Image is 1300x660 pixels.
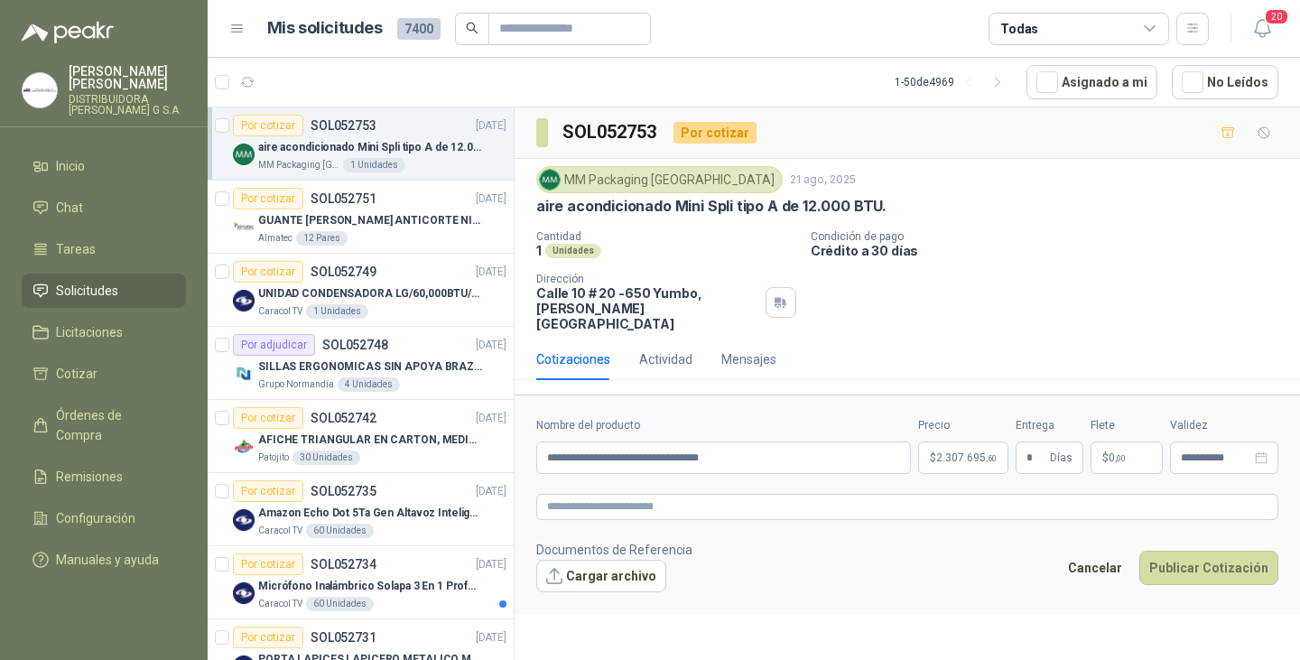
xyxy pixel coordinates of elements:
[1058,551,1132,585] button: Cancelar
[56,322,123,342] span: Licitaciones
[476,629,506,646] p: [DATE]
[476,117,506,135] p: [DATE]
[918,417,1008,434] label: Precio
[673,122,757,144] div: Por cotizar
[311,485,376,497] p: SOL052735
[233,217,255,238] img: Company Logo
[258,158,339,172] p: MM Packaging [GEOGRAPHIC_DATA]
[233,407,303,429] div: Por cotizar
[1109,452,1126,463] span: 0
[23,73,57,107] img: Company Logo
[311,265,376,278] p: SOL052749
[986,453,997,463] span: ,60
[56,156,85,176] span: Inicio
[208,546,514,619] a: Por cotizarSOL052734[DATE] Company LogoMicrófono Inalámbrico Solapa 3 En 1 Profesional F11-2 X2Ca...
[895,68,1012,97] div: 1 - 50 de 4969
[208,107,514,181] a: Por cotizarSOL052753[DATE] Company Logoaire acondicionado Mini Spli tipo A de 12.000 BTU.MM Packa...
[258,304,302,319] p: Caracol TV
[1016,417,1083,434] label: Entrega
[1102,452,1109,463] span: $
[56,550,159,570] span: Manuales y ayuda
[536,417,911,434] label: Nombre del producto
[22,543,186,577] a: Manuales y ayuda
[258,285,483,302] p: UNIDAD CONDENSADORA LG/60,000BTU/220V/R410A: I
[466,22,478,34] span: search
[22,274,186,308] a: Solicitudes
[56,198,83,218] span: Chat
[338,377,400,392] div: 4 Unidades
[233,627,303,648] div: Por cotizar
[296,231,348,246] div: 12 Pares
[258,212,483,229] p: GUANTE [PERSON_NAME] ANTICORTE NIV 5 TALLA L
[536,166,783,193] div: MM Packaging [GEOGRAPHIC_DATA]
[536,349,610,369] div: Cotizaciones
[233,509,255,531] img: Company Logo
[476,410,506,427] p: [DATE]
[311,558,376,571] p: SOL052734
[258,524,302,538] p: Caracol TV
[536,560,666,592] button: Cargar archivo
[233,480,303,502] div: Por cotizar
[22,315,186,349] a: Licitaciones
[208,181,514,254] a: Por cotizarSOL052751[DATE] Company LogoGUANTE [PERSON_NAME] ANTICORTE NIV 5 TALLA LAlmatec12 Pares
[69,94,186,116] p: DISTRIBUIDORA [PERSON_NAME] G S.A
[536,273,758,285] p: Dirección
[536,285,758,331] p: Calle 10 # 20 -650 Yumbo , [PERSON_NAME][GEOGRAPHIC_DATA]
[1091,442,1163,474] p: $ 0,00
[258,597,302,611] p: Caracol TV
[22,22,114,43] img: Logo peakr
[1115,453,1126,463] span: ,00
[258,505,483,522] p: Amazon Echo Dot 5Ta Gen Altavoz Inteligente Alexa Azul
[258,377,334,392] p: Grupo Normandía
[208,254,514,327] a: Por cotizarSOL052749[DATE] Company LogoUNIDAD CONDENSADORA LG/60,000BTU/220V/R410A: ICaracol TV1 ...
[1000,19,1038,39] div: Todas
[233,144,255,165] img: Company Logo
[1170,417,1278,434] label: Validez
[1050,442,1072,473] span: Días
[69,65,186,90] p: [PERSON_NAME] [PERSON_NAME]
[918,442,1008,474] p: $2.307.695,60
[1246,13,1278,45] button: 20
[311,412,376,424] p: SOL052742
[233,290,255,311] img: Company Logo
[233,553,303,575] div: Por cotizar
[233,115,303,136] div: Por cotizar
[22,501,186,535] a: Configuración
[536,197,887,216] p: aire acondicionado Mini Spli tipo A de 12.000 BTU.
[397,18,441,40] span: 7400
[56,508,135,528] span: Configuración
[233,582,255,604] img: Company Logo
[56,364,97,384] span: Cotizar
[56,467,123,487] span: Remisiones
[476,337,506,354] p: [DATE]
[306,524,374,538] div: 60 Unidades
[311,631,376,644] p: SOL052731
[311,192,376,205] p: SOL052751
[208,400,514,473] a: Por cotizarSOL052742[DATE] Company LogoAFICHE TRIANGULAR EN CARTON, MEDIDAS 30 CM X 45 CMPatojito...
[22,232,186,266] a: Tareas
[306,597,374,611] div: 60 Unidades
[639,349,692,369] div: Actividad
[811,230,1293,243] p: Condición de pago
[258,578,483,595] p: Micrófono Inalámbrico Solapa 3 En 1 Profesional F11-2 X2
[721,349,776,369] div: Mensajes
[22,191,186,225] a: Chat
[343,158,405,172] div: 1 Unidades
[233,261,303,283] div: Por cotizar
[292,451,360,465] div: 30 Unidades
[322,339,388,351] p: SOL052748
[476,191,506,208] p: [DATE]
[208,327,514,400] a: Por adjudicarSOL052748[DATE] Company LogoSILLAS ERGONOMICAS SIN APOYA BRAZOSGrupo Normandía4 Unid...
[22,149,186,183] a: Inicio
[233,436,255,458] img: Company Logo
[56,281,118,301] span: Solicitudes
[233,363,255,385] img: Company Logo
[22,357,186,391] a: Cotizar
[306,304,368,319] div: 1 Unidades
[545,244,601,258] div: Unidades
[258,231,292,246] p: Almatec
[1026,65,1157,99] button: Asignado a mi
[233,334,315,356] div: Por adjudicar
[536,243,542,258] p: 1
[56,405,169,445] span: Órdenes de Compra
